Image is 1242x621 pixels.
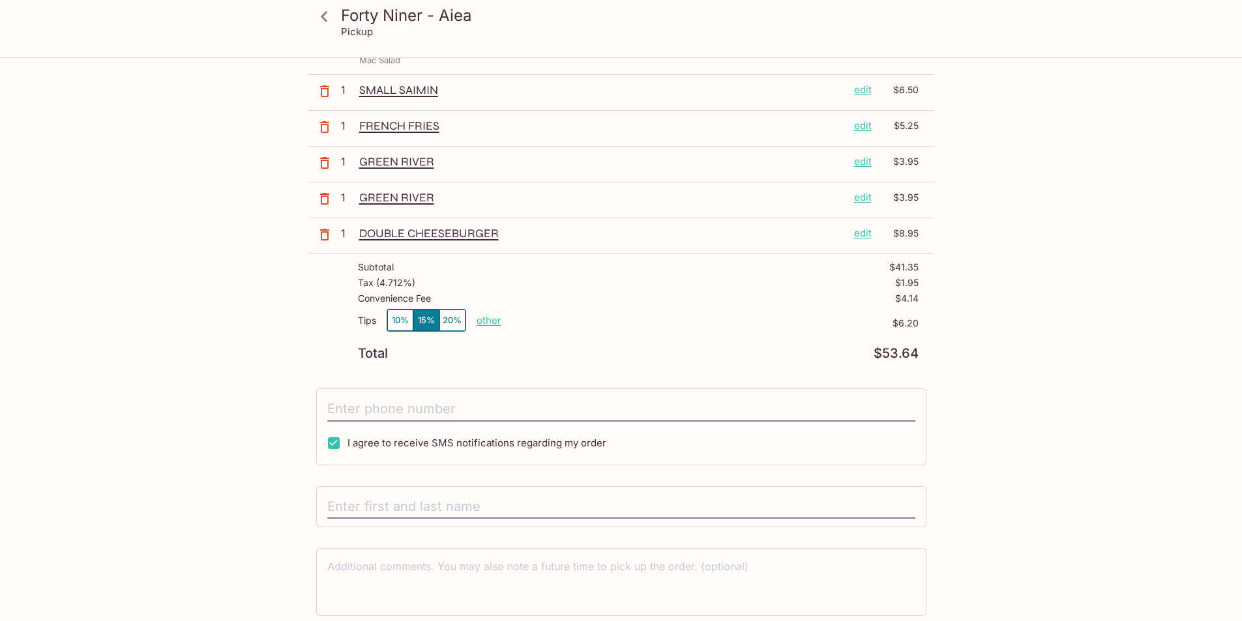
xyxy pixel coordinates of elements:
[358,315,376,326] p: Tips
[359,154,844,169] p: GREEN RIVER
[880,119,919,133] p: $5.25
[341,119,354,133] p: 1
[387,310,413,331] button: 10%
[895,278,919,288] p: $1.95
[889,262,919,272] p: $41.35
[880,154,919,169] p: $3.95
[854,119,872,133] p: edit
[501,318,919,328] p: $6.20
[327,397,915,422] input: Enter phone number
[341,5,924,25] h3: Forty Niner - Aiea
[358,293,431,304] p: Convenience Fee
[341,226,354,240] p: 1
[327,495,915,519] input: Enter first and last name
[439,310,466,331] button: 20%
[880,226,919,240] p: $8.95
[341,25,373,38] p: Pickup
[359,83,844,97] p: SMALL SAIMIN
[341,190,354,205] p: 1
[359,119,844,133] p: FRENCH FRIES
[413,310,439,331] button: 15%
[359,54,400,66] p: Mac Salad
[854,226,872,240] p: edit
[880,190,919,205] p: $3.95
[358,347,388,360] p: Total
[895,293,919,304] p: $4.14
[359,226,844,240] p: DOUBLE CHEESEBURGER
[854,83,872,97] p: edit
[854,154,872,169] p: edit
[341,154,354,169] p: 1
[358,278,415,288] p: Tax ( 4.712% )
[347,437,606,449] span: I agree to receive SMS notifications regarding my order
[341,83,354,97] p: 1
[358,262,394,272] p: Subtotal
[880,83,919,97] p: $6.50
[874,347,919,360] p: $53.64
[854,190,872,205] p: edit
[477,314,501,326] button: other
[359,190,844,205] p: GREEN RIVER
